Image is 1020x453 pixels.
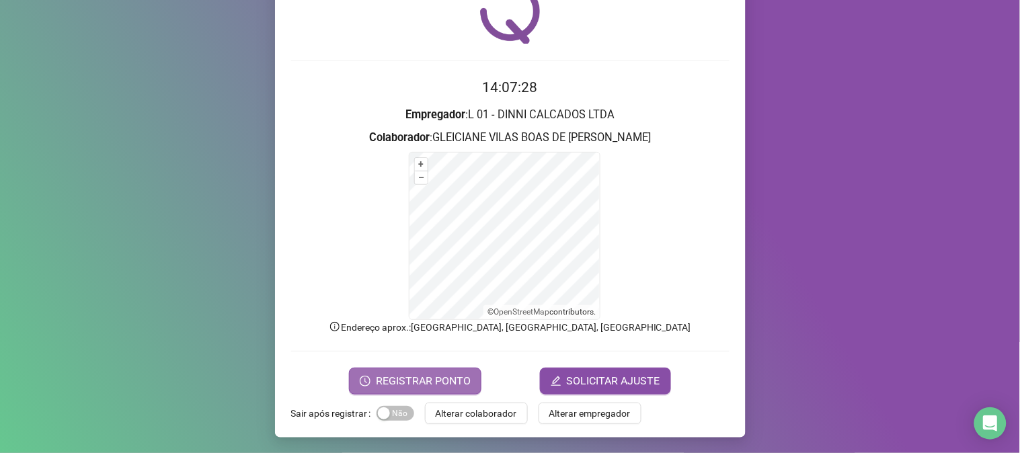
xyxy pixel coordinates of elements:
[291,106,730,124] h3: : L 01 - DINNI CALCADOS LTDA
[487,307,596,317] li: © contributors.
[291,403,377,424] label: Sair após registrar
[425,403,528,424] button: Alterar colaborador
[540,368,671,395] button: editSOLICITAR AJUSTE
[974,407,1007,440] div: Open Intercom Messenger
[369,131,430,144] strong: Colaborador
[329,321,341,333] span: info-circle
[415,158,428,171] button: +
[291,129,730,147] h3: : GLEICIANE VILAS BOAS DE [PERSON_NAME]
[360,376,370,386] span: clock-circle
[291,320,730,335] p: Endereço aprox. : [GEOGRAPHIC_DATA], [GEOGRAPHIC_DATA], [GEOGRAPHIC_DATA]
[549,406,631,421] span: Alterar empregador
[349,368,481,395] button: REGISTRAR PONTO
[483,79,538,95] time: 14:07:28
[551,376,561,386] span: edit
[415,171,428,184] button: –
[405,108,465,121] strong: Empregador
[567,373,660,389] span: SOLICITAR AJUSTE
[436,406,517,421] span: Alterar colaborador
[376,373,471,389] span: REGISTRAR PONTO
[539,403,641,424] button: Alterar empregador
[494,307,549,317] a: OpenStreetMap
